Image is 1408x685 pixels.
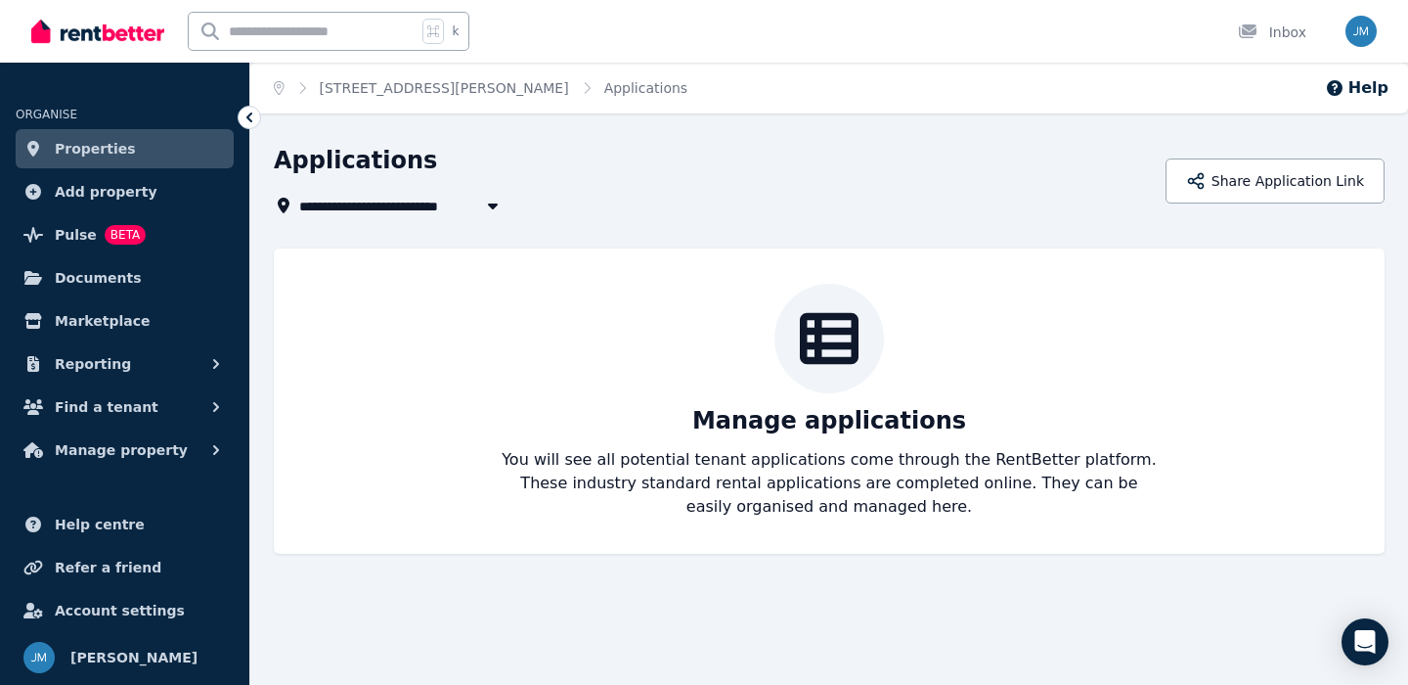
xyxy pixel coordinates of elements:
span: Marketplace [55,309,150,333]
p: You will see all potential tenant applications come through the RentBetter platform. These indust... [501,448,1158,519]
a: PulseBETA [16,215,234,254]
span: Applications [604,78,688,98]
span: Documents [55,266,142,290]
span: Pulse [55,223,97,247]
img: RentBetter [31,17,164,46]
span: Reporting [55,352,131,376]
button: Share Application Link [1166,159,1385,204]
a: Account settings [16,591,234,630]
nav: Breadcrumb [250,63,711,114]
span: ORGANISE [16,108,77,121]
a: Add property [16,172,234,211]
span: Help centre [55,513,145,536]
button: Help [1325,76,1388,100]
p: Manage applications [692,405,966,436]
span: Manage property [55,438,188,462]
div: Open Intercom Messenger [1342,618,1388,665]
a: Refer a friend [16,548,234,587]
span: Find a tenant [55,395,158,419]
span: k [452,23,459,39]
span: [PERSON_NAME] [70,646,198,669]
span: Account settings [55,599,185,622]
span: Add property [55,180,157,204]
span: Properties [55,137,136,160]
h1: Applications [274,145,437,176]
span: Refer a friend [55,556,161,579]
a: Help centre [16,505,234,544]
span: BETA [105,225,146,245]
div: Inbox [1238,23,1306,42]
a: Marketplace [16,301,234,341]
a: Properties [16,129,234,168]
button: Find a tenant [16,388,234,427]
button: Manage property [16,431,234,470]
img: Jason Ma [1345,16,1377,47]
a: Documents [16,258,234,297]
img: Jason Ma [23,642,55,673]
button: Reporting [16,344,234,384]
a: [STREET_ADDRESS][PERSON_NAME] [320,80,569,96]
